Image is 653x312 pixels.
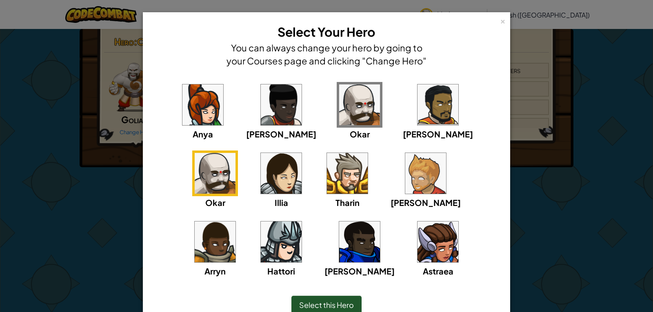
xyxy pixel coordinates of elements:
[391,197,461,208] span: [PERSON_NAME]
[339,84,380,125] img: portrait.png
[261,153,302,194] img: portrait.png
[182,84,223,125] img: portrait.png
[335,197,360,208] span: Tharin
[500,16,506,24] div: ×
[246,129,316,139] span: [PERSON_NAME]
[350,129,370,139] span: Okar
[261,84,302,125] img: portrait.png
[327,153,368,194] img: portrait.png
[418,221,458,262] img: portrait.png
[204,266,226,276] span: Arryn
[403,129,473,139] span: [PERSON_NAME]
[261,221,302,262] img: portrait.png
[299,300,354,310] span: Select this Hero
[224,23,429,41] h3: Select Your Hero
[224,41,429,67] h4: You can always change your hero by going to your Courses page and clicking "Change Hero"
[418,84,458,125] img: portrait.png
[275,197,288,208] span: Illia
[423,266,453,276] span: Astraea
[193,129,213,139] span: Anya
[205,197,225,208] span: Okar
[339,221,380,262] img: portrait.png
[267,266,295,276] span: Hattori
[195,153,235,194] img: portrait.png
[195,221,235,262] img: portrait.png
[405,153,446,194] img: portrait.png
[324,266,395,276] span: [PERSON_NAME]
